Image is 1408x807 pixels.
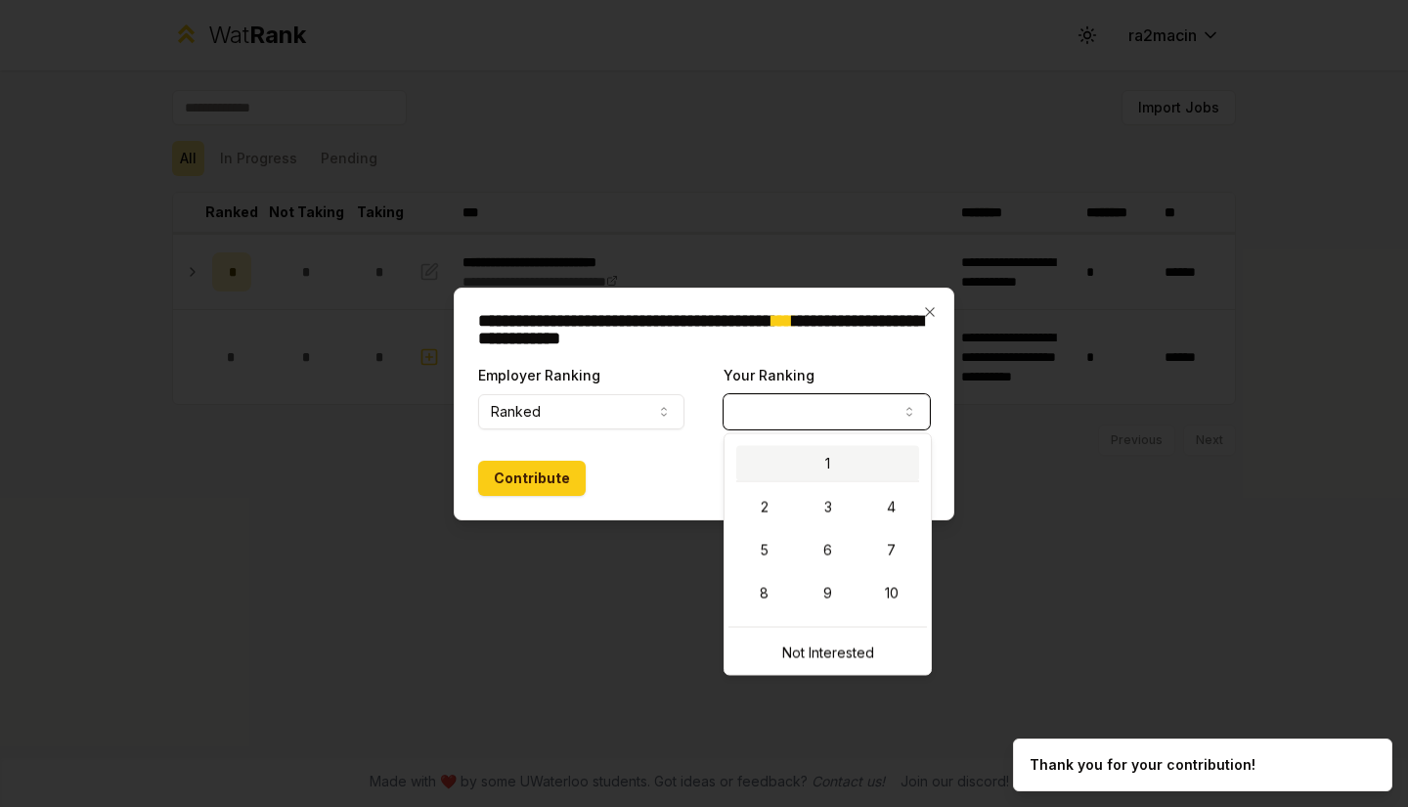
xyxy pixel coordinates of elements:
label: Your Ranking [724,367,814,383]
span: 6 [823,541,832,560]
span: 5 [761,541,769,560]
span: 7 [887,541,896,560]
span: 4 [887,498,896,517]
span: 3 [824,498,832,517]
label: Employer Ranking [478,367,600,383]
span: 1 [825,454,830,473]
span: 9 [823,584,832,604]
button: Contribute [478,461,586,496]
span: 8 [760,584,769,604]
span: 10 [885,584,899,604]
span: 2 [761,498,769,517]
span: Not Interested [782,644,874,663]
